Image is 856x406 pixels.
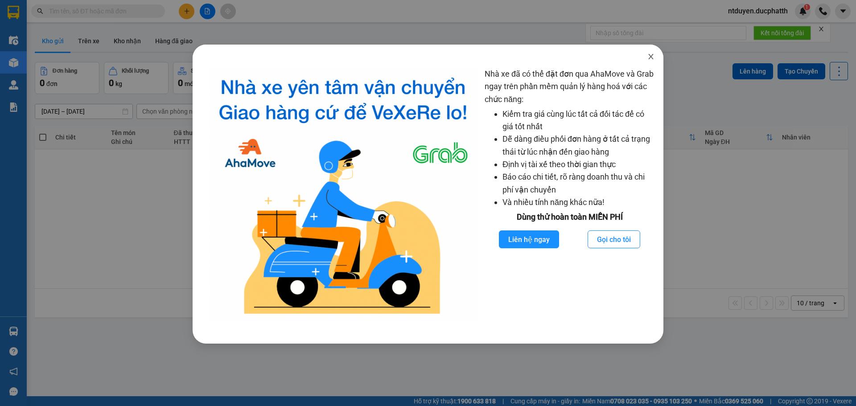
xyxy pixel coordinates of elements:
li: Báo cáo chi tiết, rõ ràng doanh thu và chi phí vận chuyển [502,171,654,196]
li: Kiểm tra giá cùng lúc tất cả đối tác để có giá tốt nhất [502,108,654,133]
div: Nhà xe đã có thể đặt đơn qua AhaMove và Grab ngay trên phần mềm quản lý hàng hoá với các chức năng: [485,68,654,321]
div: Dùng thử hoàn toàn MIỄN PHÍ [485,211,654,223]
span: Liên hệ ngay [508,234,550,245]
li: Dễ dàng điều phối đơn hàng ở tất cả trạng thái từ lúc nhận đến giao hàng [502,133,654,158]
span: close [647,53,654,60]
img: logo [209,68,477,321]
button: Gọi cho tôi [588,230,640,248]
li: Định vị tài xế theo thời gian thực [502,158,654,171]
li: Và nhiều tính năng khác nữa! [502,196,654,209]
button: Close [638,45,663,70]
span: Gọi cho tôi [597,234,631,245]
button: Liên hệ ngay [499,230,559,248]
